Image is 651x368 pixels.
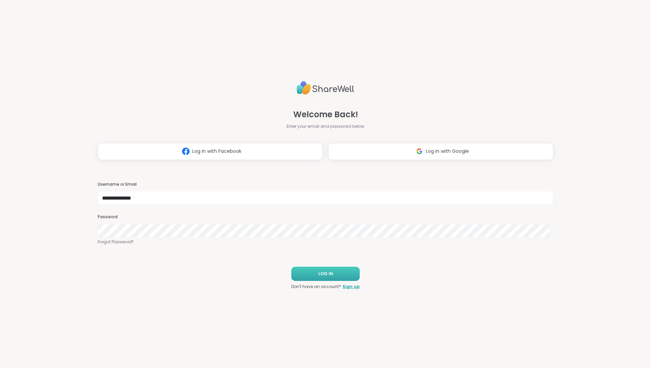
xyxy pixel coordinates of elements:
span: Log in with Facebook [192,148,241,155]
span: LOG IN [318,271,333,277]
img: ShareWell Logomark [413,145,426,158]
a: Forgot Password? [98,239,553,245]
h3: Password [98,214,553,220]
img: ShareWell Logomark [179,145,192,158]
button: Log in with Facebook [98,143,323,160]
button: LOG IN [291,267,360,281]
img: ShareWell Logo [297,78,354,98]
span: Welcome Back! [293,108,358,121]
button: Log in with Google [328,143,553,160]
a: Sign up [342,284,360,290]
h3: Username or Email [98,182,553,187]
span: Don't have an account? [291,284,341,290]
span: Enter your email and password below [287,123,364,129]
span: Log in with Google [426,148,469,155]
